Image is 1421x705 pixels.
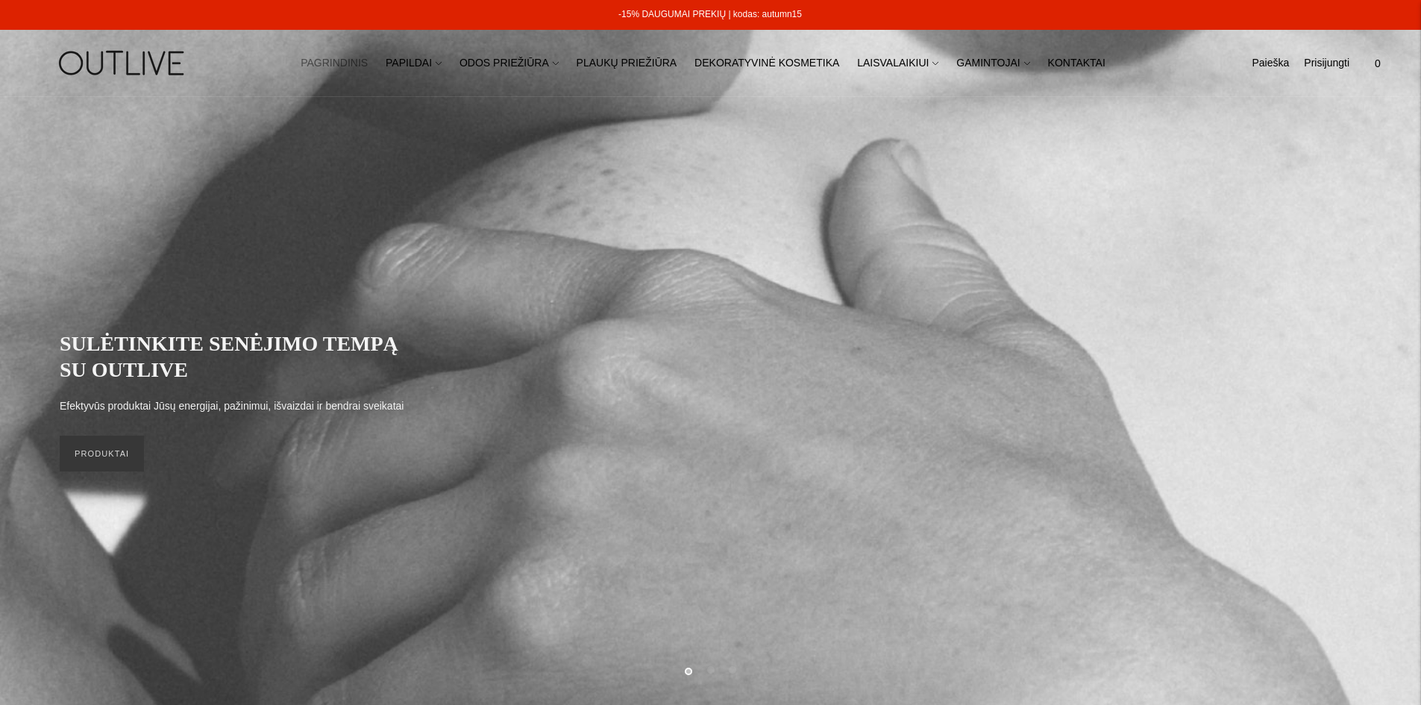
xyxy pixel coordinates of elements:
a: ODOS PRIEŽIŪRA [459,47,559,80]
a: DEKORATYVINĖ KOSMETIKA [694,47,839,80]
a: PAPILDAI [386,47,442,80]
a: PLAUKŲ PRIEŽIŪRA [577,47,677,80]
a: -15% DAUGUMAI PREKIŲ | kodas: autumn15 [618,9,802,19]
a: GAMINTOJAI [956,47,1029,80]
button: Move carousel to slide 3 [729,666,736,674]
button: Move carousel to slide 2 [707,666,715,674]
a: Paieška [1252,47,1289,80]
a: Prisijungti [1304,47,1349,80]
a: LAISVALAIKIUI [857,47,938,80]
span: 0 [1367,53,1388,74]
h2: SULĖTINKITE SENĖJIMO TEMPĄ SU OUTLIVE [60,330,418,383]
p: Efektyvūs produktai Jūsų energijai, pažinimui, išvaizdai ir bendrai sveikatai [60,398,404,416]
a: PRODUKTAI [60,436,144,471]
button: Move carousel to slide 1 [685,668,692,675]
a: PAGRINDINIS [301,47,368,80]
img: OUTLIVE [30,37,216,89]
a: 0 [1364,47,1391,80]
a: KONTAKTAI [1048,47,1105,80]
